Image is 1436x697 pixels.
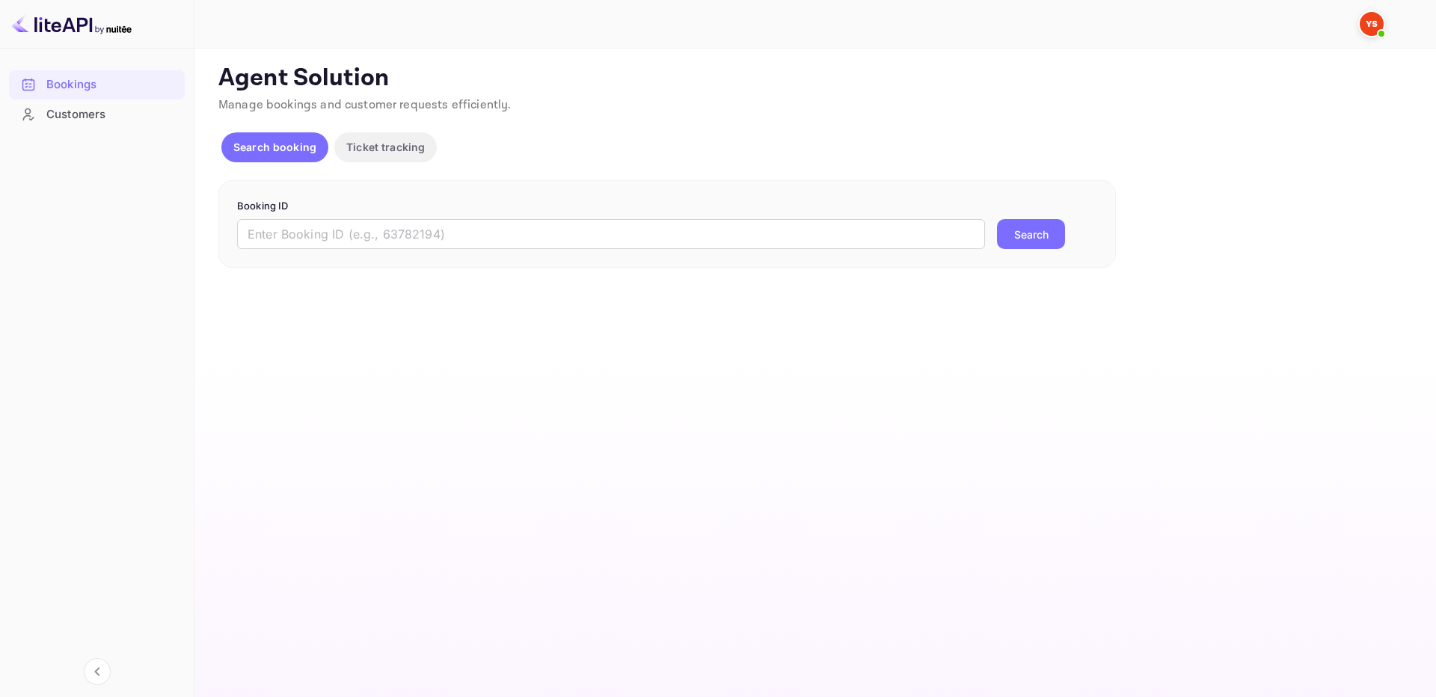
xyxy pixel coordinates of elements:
div: Customers [9,100,185,129]
p: Search booking [233,139,316,155]
span: Manage bookings and customer requests efficiently. [218,97,512,113]
input: Enter Booking ID (e.g., 63782194) [237,219,985,249]
p: Booking ID [237,199,1097,214]
p: Agent Solution [218,64,1409,93]
p: Ticket tracking [346,139,425,155]
a: Customers [9,100,185,128]
div: Customers [46,106,177,123]
div: Bookings [46,76,177,93]
a: Bookings [9,70,185,98]
button: Collapse navigation [84,658,111,685]
button: Search [997,219,1065,249]
div: Bookings [9,70,185,99]
img: LiteAPI logo [12,12,132,36]
img: Yandex Support [1360,12,1384,36]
